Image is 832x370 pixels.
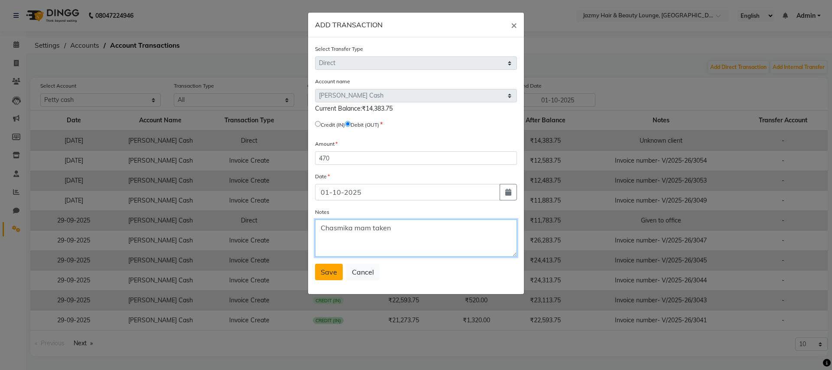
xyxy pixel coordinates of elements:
[346,264,380,280] button: Cancel
[351,121,379,129] label: Debit (OUT)
[315,45,363,53] label: Select Transfer Type
[321,121,345,129] label: Credit (IN)
[321,268,337,276] span: Save
[315,20,383,30] h6: ADD TRANSACTION
[315,173,330,180] label: Date
[315,264,343,280] button: Save
[504,13,524,37] button: Close
[315,208,329,216] label: Notes
[315,105,393,112] span: Current Balance:₹14,383.75
[511,18,517,31] span: ×
[315,140,338,148] label: Amount
[315,78,350,85] label: Account name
